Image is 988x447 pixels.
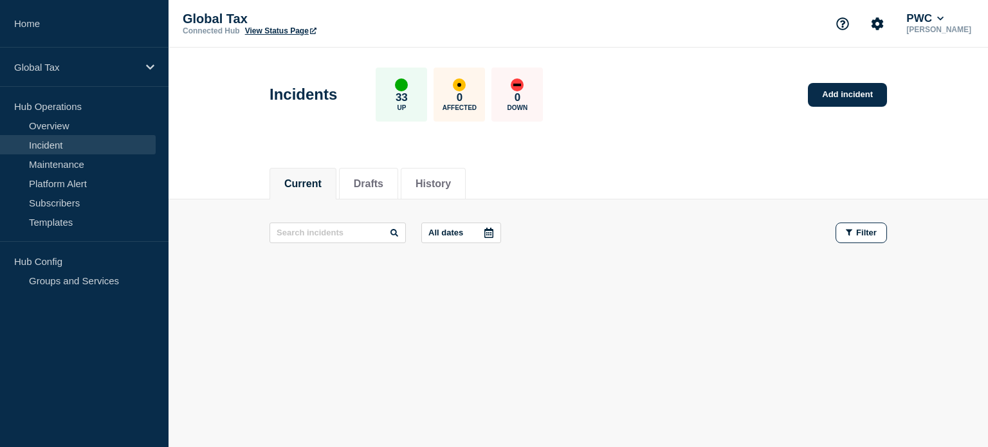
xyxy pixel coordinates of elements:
h1: Incidents [270,86,337,104]
button: Account settings [864,10,891,37]
div: down [511,78,524,91]
p: Global Tax [183,12,440,26]
div: affected [453,78,466,91]
p: Affected [443,104,477,111]
input: Search incidents [270,223,406,243]
span: Filter [856,228,877,237]
p: 0 [515,91,520,104]
p: Down [508,104,528,111]
a: View Status Page [245,26,316,35]
p: Up [397,104,406,111]
button: Support [829,10,856,37]
button: Filter [836,223,887,243]
button: History [416,178,451,190]
p: All dates [428,228,463,237]
p: [PERSON_NAME] [904,25,974,34]
button: All dates [421,223,501,243]
p: 33 [396,91,408,104]
button: Drafts [354,178,383,190]
button: PWC [904,12,946,25]
a: Add incident [808,83,887,107]
p: Global Tax [14,62,138,73]
button: Current [284,178,322,190]
p: Connected Hub [183,26,240,35]
div: up [395,78,408,91]
p: 0 [457,91,462,104]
